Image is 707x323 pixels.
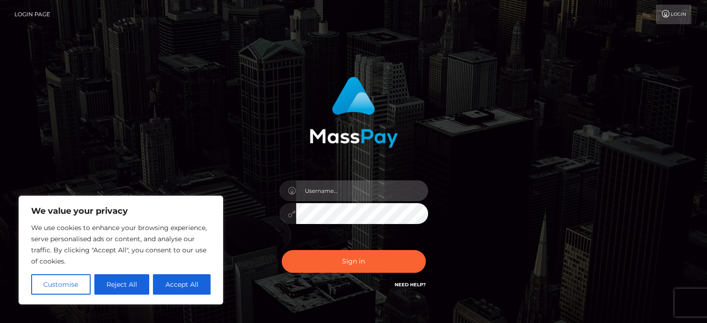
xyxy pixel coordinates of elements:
[395,282,426,288] a: Need Help?
[19,196,223,304] div: We value your privacy
[31,222,211,267] p: We use cookies to enhance your browsing experience, serve personalised ads or content, and analys...
[656,5,691,24] a: Login
[31,205,211,217] p: We value your privacy
[31,274,91,295] button: Customise
[282,250,426,273] button: Sign in
[296,180,428,201] input: Username...
[94,274,150,295] button: Reject All
[310,77,398,148] img: MassPay Login
[153,274,211,295] button: Accept All
[14,5,50,24] a: Login Page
